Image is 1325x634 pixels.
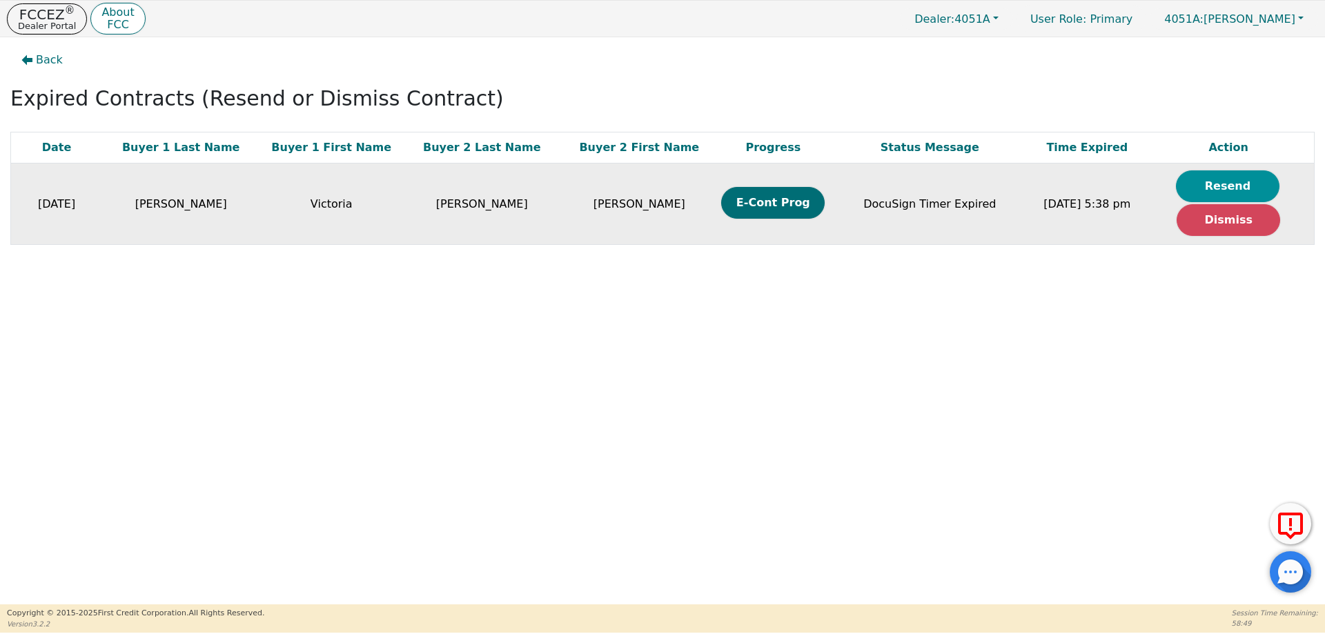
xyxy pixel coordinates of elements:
[106,139,256,156] div: Buyer 1 Last Name
[1177,204,1280,236] button: Dismiss
[914,12,990,26] span: 4051A
[1030,12,1086,26] span: User Role :
[11,164,103,245] td: [DATE]
[593,197,685,210] span: [PERSON_NAME]
[721,139,825,156] div: Progress
[1232,618,1318,628] p: 58:49
[14,139,99,156] div: Date
[1270,503,1311,544] button: Report Error to FCC
[65,4,75,17] sup: ®
[135,197,227,210] span: [PERSON_NAME]
[7,608,264,620] p: Copyright © 2015- 2025 First Credit Corporation.
[721,187,825,219] button: E-Cont Prog
[10,86,1315,111] h2: Expired Contracts (Resend or Dismiss Contract)
[263,139,400,156] div: Buyer 1 First Name
[1031,164,1143,245] td: [DATE] 5:38 pm
[1150,8,1318,30] button: 4051A:[PERSON_NAME]
[406,139,557,156] div: Buyer 2 Last Name
[90,3,145,35] button: AboutFCC
[18,21,76,30] p: Dealer Portal
[10,44,74,76] button: Back
[311,197,353,210] span: Victoria
[18,8,76,21] p: FCCEZ
[436,197,528,210] span: [PERSON_NAME]
[1034,139,1139,156] div: Time Expired
[188,608,264,617] span: All Rights Reserved.
[914,12,954,26] span: Dealer:
[101,7,134,18] p: About
[1176,170,1279,202] button: Resend
[832,139,1028,156] div: Status Message
[36,52,63,68] span: Back
[7,3,87,34] button: FCCEZ®Dealer Portal
[1164,12,1204,26] span: 4051A:
[1146,139,1311,156] div: Action
[1232,608,1318,618] p: Session Time Remaining:
[1017,6,1146,32] a: User Role: Primary
[101,19,134,30] p: FCC
[1164,12,1295,26] span: [PERSON_NAME]
[7,619,264,629] p: Version 3.2.2
[564,139,714,156] div: Buyer 2 First Name
[900,8,1013,30] button: Dealer:4051A
[1017,6,1146,32] p: Primary
[828,164,1031,245] td: DocuSign Timer Expired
